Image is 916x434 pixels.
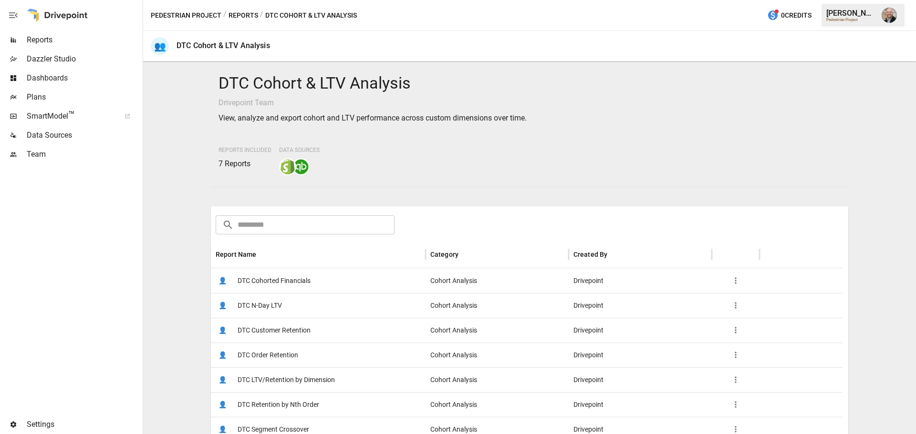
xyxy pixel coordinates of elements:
[219,97,841,109] p: Drivepoint Team
[238,318,311,343] span: DTC Customer Retention
[763,7,815,24] button: 0Credits
[280,159,295,174] img: shopify
[426,392,569,417] div: Cohort Analysis
[216,298,230,313] span: 👤
[426,268,569,293] div: Cohort Analysis
[260,10,263,21] div: /
[569,343,712,367] div: Drivepoint
[216,273,230,288] span: 👤
[68,109,75,121] span: ™
[459,248,473,261] button: Sort
[826,18,876,22] div: Pedestrian Project
[219,112,841,124] p: View, analyze and export cohort and LTV performance across custom dimensions over time.
[216,348,230,362] span: 👤
[216,373,230,387] span: 👤
[430,251,458,258] div: Category
[238,269,311,293] span: DTC Cohorted Financials
[216,397,230,412] span: 👤
[216,323,230,337] span: 👤
[27,111,114,122] span: SmartModel
[219,73,841,93] h4: DTC Cohort & LTV Analysis
[426,318,569,343] div: Cohort Analysis
[27,149,141,160] span: Team
[238,343,298,367] span: DTC Order Retention
[27,34,141,46] span: Reports
[569,268,712,293] div: Drivepoint
[27,130,141,141] span: Data Sources
[27,72,141,84] span: Dashboards
[258,248,271,261] button: Sort
[876,2,903,29] button: Dustin Jacobson
[608,248,622,261] button: Sort
[426,293,569,318] div: Cohort Analysis
[216,251,257,258] div: Report Name
[223,10,227,21] div: /
[573,251,608,258] div: Created By
[882,8,897,23] img: Dustin Jacobson
[219,147,271,153] span: Reports Included
[569,293,712,318] div: Drivepoint
[238,393,319,417] span: DTC Retention by Nth Order
[238,293,282,318] span: DTC N-Day LTV
[826,9,876,18] div: [PERSON_NAME]
[151,37,169,55] div: 👥
[426,367,569,392] div: Cohort Analysis
[151,10,221,21] button: Pedestrian Project
[569,367,712,392] div: Drivepoint
[229,10,258,21] button: Reports
[238,368,335,392] span: DTC LTV/Retention by Dimension
[219,158,271,170] p: 7 Reports
[781,10,812,21] span: 0 Credits
[569,392,712,417] div: Drivepoint
[293,159,309,174] img: quickbooks
[177,41,270,50] div: DTC Cohort & LTV Analysis
[27,91,141,103] span: Plans
[426,343,569,367] div: Cohort Analysis
[279,147,320,153] span: Data Sources
[27,53,141,65] span: Dazzler Studio
[27,419,141,430] span: Settings
[569,318,712,343] div: Drivepoint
